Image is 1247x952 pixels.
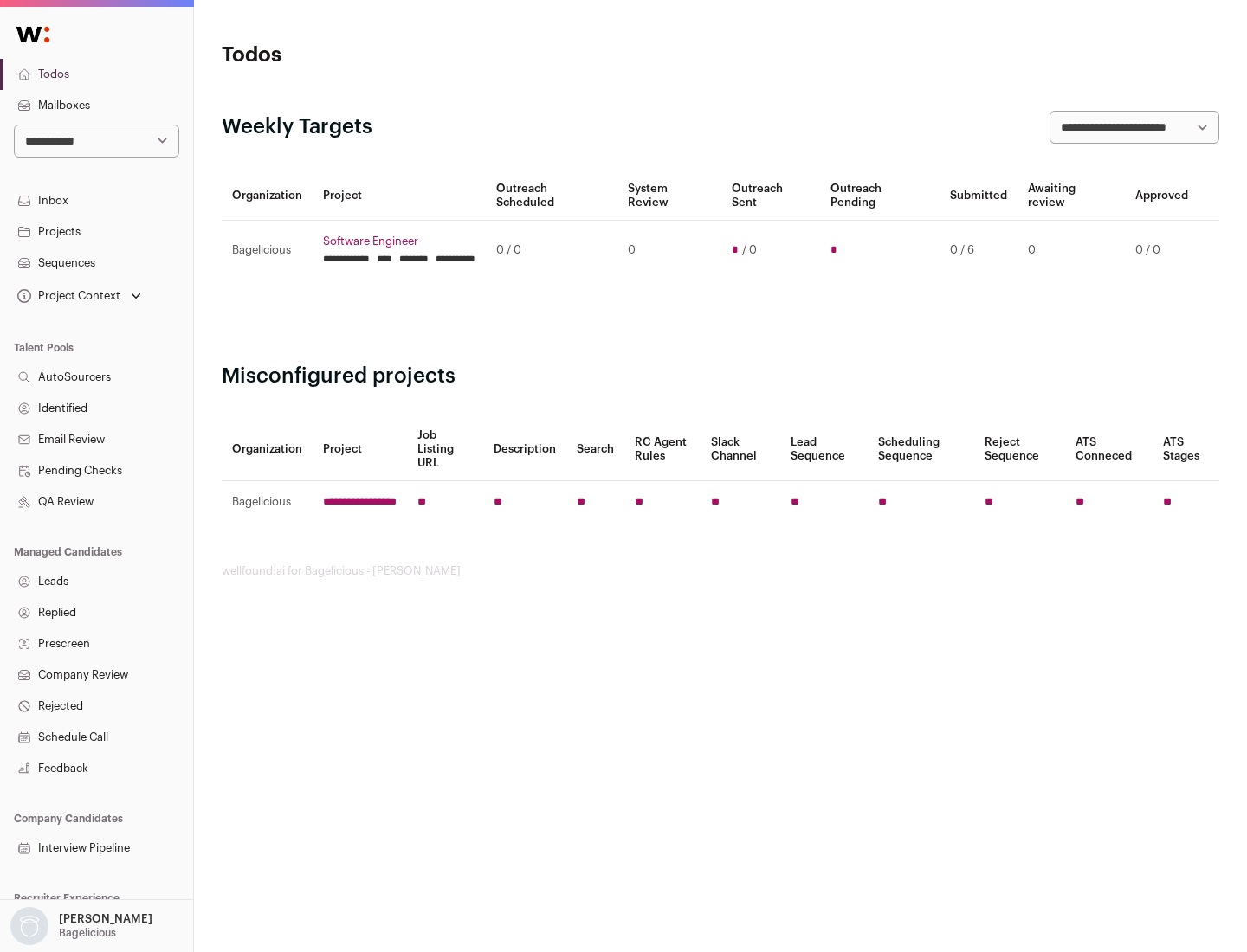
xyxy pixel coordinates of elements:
h2: Weekly Targets [222,113,372,141]
th: Organization [222,171,313,221]
footer: wellfound:ai for Bagelicious - [PERSON_NAME] [222,564,1219,578]
th: Outreach Pending [820,171,939,221]
td: Bagelicious [222,221,313,280]
th: ATS Stages [1153,418,1219,481]
a: Software Engineer [323,235,475,248]
th: Awaiting review [1018,171,1125,221]
th: System Review [617,171,720,221]
td: 0 [1018,221,1125,280]
h2: Misconfigured projects [222,363,1219,390]
th: RC Agent Rules [624,418,700,481]
th: Outreach Sent [721,171,821,221]
th: Search [566,418,624,481]
td: 0 / 0 [1125,221,1199,280]
th: Project [313,418,407,481]
th: Job Listing URL [407,418,483,481]
button: Open dropdown [7,907,156,945]
th: Lead Sequence [780,418,868,481]
th: Slack Channel [701,418,780,481]
div: Project Context [14,289,120,303]
button: Open dropdown [14,284,145,308]
th: Organization [222,418,313,481]
th: ATS Conneced [1065,418,1152,481]
th: Project [313,171,486,221]
img: Wellfound [7,17,59,52]
img: nopic.png [10,907,48,945]
p: [PERSON_NAME] [59,912,152,926]
td: Bagelicious [222,481,313,524]
th: Reject Sequence [974,418,1066,481]
th: Submitted [940,171,1018,221]
td: 0 / 6 [940,221,1018,280]
td: 0 [617,221,720,280]
span: / 0 [742,243,757,257]
p: Bagelicious [59,926,116,940]
th: Scheduling Sequence [868,418,974,481]
h1: Todos [222,42,554,69]
th: Description [483,418,566,481]
th: Approved [1125,171,1199,221]
td: 0 / 0 [486,221,617,280]
th: Outreach Scheduled [486,171,617,221]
